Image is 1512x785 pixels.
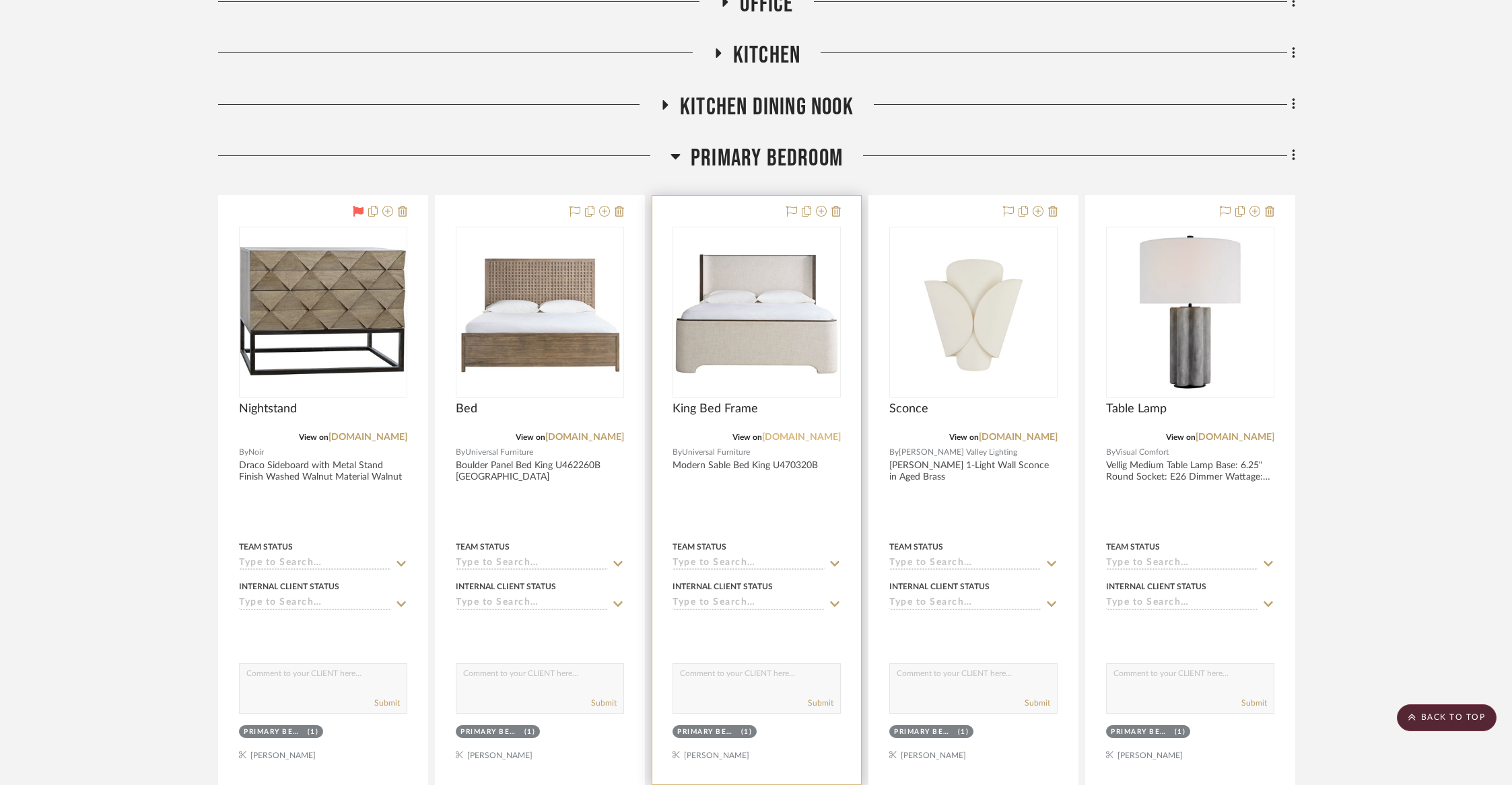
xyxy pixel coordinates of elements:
span: Kitchen [733,41,800,70]
div: Primary Bedroom [244,727,304,737]
div: 0 [673,227,840,397]
a: [DOMAIN_NAME] [1196,433,1274,442]
scroll-to-top-button: BACK TO TOP [1397,704,1497,731]
div: Primary Bedroom [677,727,738,737]
a: [DOMAIN_NAME] [545,433,624,442]
span: Bed [456,402,477,416]
div: Team Status [239,541,293,553]
img: Sconce [891,229,1056,395]
div: (1) [958,727,969,737]
div: Primary Bedroom [1111,727,1171,737]
div: Primary Bedroom [894,727,955,737]
span: Visual Comfort [1115,446,1169,459]
div: Internal Client Status [673,581,773,593]
span: [PERSON_NAME] Valley Lighting [899,446,1017,459]
span: By [1106,446,1115,459]
span: Kitchen Dining Nook [680,93,854,122]
img: King Bed Frame [674,250,839,374]
span: By [456,446,465,459]
input: Type to Search… [1106,597,1258,610]
div: Team Status [673,541,726,553]
button: Submit [1025,697,1050,709]
div: (1) [741,727,753,737]
div: Team Status [889,541,943,553]
div: Team Status [1106,541,1160,553]
span: By [673,446,682,459]
span: View on [299,433,329,441]
div: (1) [1175,727,1186,737]
span: By [239,446,248,459]
span: View on [516,433,545,441]
div: (1) [308,727,319,737]
input: Type to Search… [456,558,608,570]
span: View on [1166,433,1196,441]
button: Submit [808,697,833,709]
input: Type to Search… [673,597,825,610]
div: Internal Client Status [239,581,339,593]
input: Type to Search… [1106,558,1258,570]
button: Submit [1241,697,1267,709]
span: King Bed Frame [673,402,758,416]
span: Sconce [889,402,928,416]
input: Type to Search… [889,597,1041,610]
div: Internal Client Status [456,581,556,593]
span: Noir [248,446,264,459]
span: By [889,446,899,459]
span: View on [949,433,979,441]
a: [DOMAIN_NAME] [329,433,407,442]
input: Type to Search… [456,597,608,610]
a: [DOMAIN_NAME] [762,433,841,442]
span: Universal Furniture [682,446,750,459]
input: Type to Search… [673,558,825,570]
span: Nightstand [239,402,297,416]
a: [DOMAIN_NAME] [979,433,1058,442]
button: Submit [374,697,400,709]
img: Table Lamp [1107,229,1273,395]
input: Type to Search… [239,597,391,610]
span: Primary Bedroom [691,144,843,173]
div: Primary Bedroom [460,727,521,737]
input: Type to Search… [239,558,391,570]
div: Internal Client Status [1106,581,1206,593]
div: (1) [524,727,536,737]
span: Universal Furniture [465,446,533,459]
input: Type to Search… [889,558,1041,570]
span: Table Lamp [1106,402,1167,416]
div: Internal Client Status [889,581,990,593]
img: Nightstand [240,247,406,377]
img: Bed [457,250,623,374]
div: Team Status [456,541,510,553]
button: Submit [591,697,617,709]
span: View on [732,433,762,441]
